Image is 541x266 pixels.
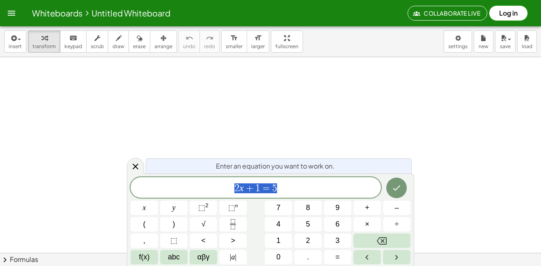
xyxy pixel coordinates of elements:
button: x [131,201,158,215]
button: scrub [86,30,108,53]
span: = [335,252,340,263]
span: y [172,202,176,213]
span: , [143,235,145,246]
button: y [160,201,188,215]
button: 4 [265,217,292,231]
button: ( [131,217,158,231]
i: format_size [230,33,238,43]
button: Placeholder [160,234,188,248]
sup: n [235,202,238,208]
button: 5 [294,217,322,231]
button: 9 [324,201,351,215]
span: 8 [306,202,310,213]
span: × [365,219,369,230]
span: fullscreen [275,43,298,49]
span: settings [448,43,468,49]
span: erase [133,43,146,49]
span: transform [32,43,56,49]
span: ( [143,219,146,230]
span: | [230,253,232,261]
button: format_sizelarger [247,30,269,53]
button: new [474,30,493,53]
span: | [235,253,236,261]
span: αβγ [197,252,210,263]
span: 1 [255,183,260,193]
button: . [294,250,322,264]
button: save [495,30,516,53]
span: draw [112,43,124,49]
button: Left arrow [353,250,381,264]
span: 5 [272,183,277,193]
span: 2 [306,235,310,246]
span: ⬚ [198,204,205,212]
button: transform [28,30,60,53]
button: format_sizesmaller [221,30,247,53]
i: undo [186,33,193,43]
span: Enter an equation you want to work on. [216,161,335,171]
button: undoundo [179,30,200,53]
button: Done [386,178,407,198]
button: Backspace [353,234,410,248]
button: Fraction [219,217,247,231]
button: Plus [353,201,381,215]
button: Functions [131,250,158,264]
button: Collaborate Live [408,6,487,21]
span: 5 [306,219,310,230]
button: draw [108,30,129,53]
span: load [522,43,532,49]
button: Times [353,217,381,231]
button: Absolute value [219,250,247,264]
button: Squared [190,201,217,215]
span: 9 [335,202,339,213]
span: ⬚ [170,235,177,246]
i: redo [206,33,213,43]
span: arrange [154,43,172,49]
span: + [365,202,369,213]
button: Alphabet [160,250,188,264]
span: f(x) [139,252,150,263]
button: 2 [294,234,322,248]
button: Greater than [219,234,247,248]
span: save [500,43,511,49]
button: Equals [324,250,351,264]
span: insert [9,43,22,49]
span: ) [173,219,175,230]
button: Square root [190,217,217,231]
span: 4 [276,219,280,230]
button: 6 [324,217,351,231]
span: x [143,202,146,213]
button: Less than [190,234,217,248]
button: 3 [324,234,351,248]
span: undo [183,43,195,49]
button: Minus [383,201,410,215]
span: new [479,43,488,49]
span: redo [204,43,215,49]
span: larger [251,43,265,49]
span: Collaborate Live [415,9,480,17]
button: Log in [489,5,528,21]
span: 6 [335,219,339,230]
button: insert [4,30,26,53]
span: scrub [91,43,104,49]
span: 2 [234,183,239,193]
button: fullscreen [271,30,303,53]
span: abc [168,252,180,263]
button: Greek alphabet [190,250,217,264]
span: – [394,202,399,213]
button: arrange [150,30,177,53]
button: erase [128,30,150,53]
span: 3 [335,235,339,246]
span: keypad [64,43,82,49]
span: 1 [276,235,280,246]
button: Right arrow [383,250,410,264]
a: Whiteboards [32,8,83,18]
button: keyboardkeypad [60,30,87,53]
button: 1 [265,234,292,248]
sup: 2 [205,202,209,208]
button: Superscript [219,201,247,215]
button: settings [444,30,472,53]
button: , [131,234,158,248]
span: √ [202,219,206,230]
button: ) [160,217,188,231]
span: < [201,235,206,246]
